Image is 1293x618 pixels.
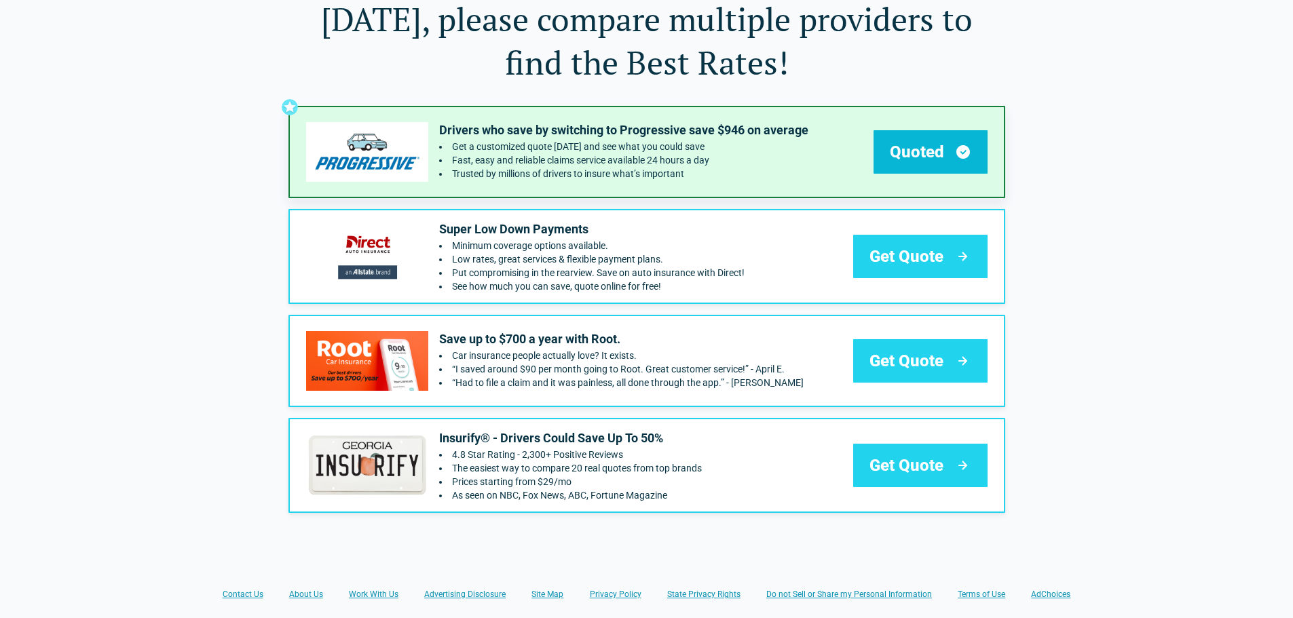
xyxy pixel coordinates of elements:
a: Site Map [531,589,563,600]
a: AdChoices [1031,589,1070,600]
img: root's logo [306,331,428,390]
a: insurify's logoInsurify® - Drivers Could Save Up To 50%4.8 Star Rating - 2,300+ Positive ReviewsT... [288,418,1005,513]
img: insurify's logo [306,436,428,495]
li: “Had to file a claim and it was painless, all done through the app.” - Kevin T. [439,377,804,388]
span: Get Quote [869,246,943,267]
li: Put compromising in the rearview. Save on auto insurance with Direct! [439,267,745,278]
a: Do not Sell or Share my Personal Information [766,589,932,600]
span: Get Quote [869,350,943,372]
p: Save up to $700 a year with Root. [439,331,804,347]
a: Work With Us [349,589,398,600]
li: The easiest way to compare 20 real quotes from top brands [439,463,702,474]
img: directauto's logo [306,227,428,286]
a: Advertising Disclosure [424,589,506,600]
a: root's logoSave up to $700 a year with Root.Car insurance people actually love? It exists.“I save... [288,315,1005,407]
a: Contact Us [223,589,263,600]
span: Get Quote [869,455,943,476]
li: “I saved around $90 per month going to Root. Great customer service!” - April E. [439,364,804,374]
li: As seen on NBC, Fox News, ABC, Fortune Magazine [439,490,702,501]
li: Low rates, great services & flexible payment plans. [439,254,745,265]
li: 4.8 Star Rating - 2,300+ Positive Reviews [439,449,702,460]
a: State Privacy Rights [667,589,741,600]
a: Terms of Use [958,589,1005,600]
a: Privacy Policy [590,589,641,600]
p: Insurify® - Drivers Could Save Up To 50% [439,430,702,446]
li: Minimum coverage options available. [439,240,745,251]
p: Super Low Down Payments [439,221,745,237]
li: See how much you can save, quote online for free! [439,281,745,292]
a: directauto's logoSuper Low Down PaymentsMinimum coverage options available.Low rates, great servi... [288,209,1005,304]
a: About Us [289,589,323,600]
li: Car insurance people actually love? It exists. [439,350,804,361]
li: Prices starting from $29/mo [439,476,702,487]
